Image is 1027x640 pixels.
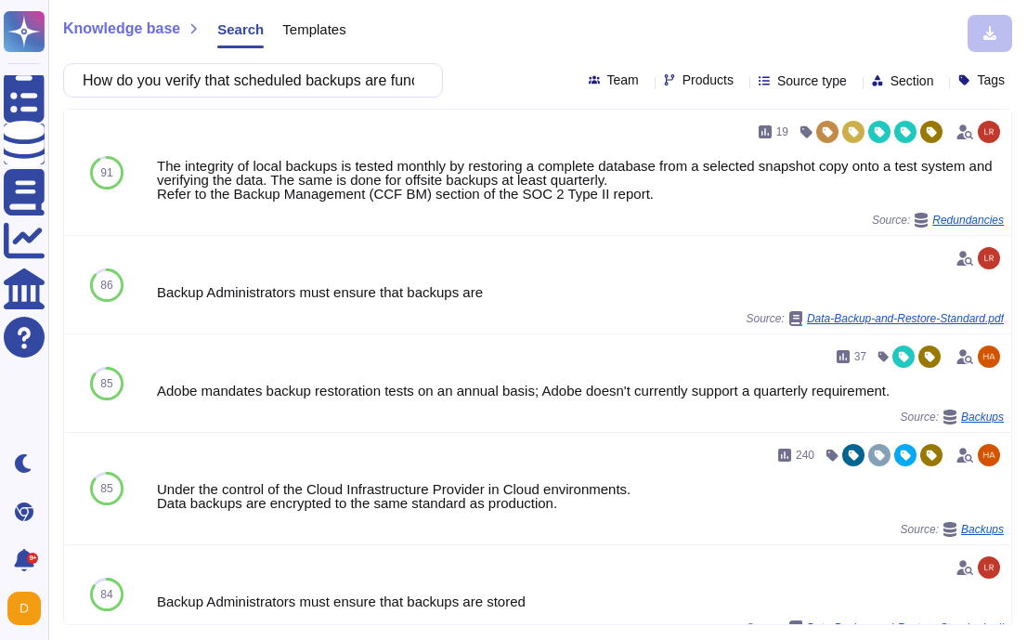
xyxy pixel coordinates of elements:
span: Data-Backup-and-Restore-Standard.pdf [807,313,1004,324]
span: Source: [901,410,1004,424]
span: Knowledge base [63,21,180,36]
span: Data-Backup-and-Restore-Standard.pdf [807,622,1004,633]
span: 86 [100,280,112,291]
span: 84 [100,589,112,600]
span: Redundancies [932,215,1004,226]
img: user [978,556,1000,579]
img: user [978,444,1000,466]
span: Team [607,73,639,86]
div: Backup Administrators must ensure that backups are stored [157,594,1004,608]
span: Search [217,22,264,36]
span: Products [682,73,734,86]
span: Source: [901,522,1004,537]
span: 91 [100,167,112,178]
div: 9+ [27,553,38,564]
span: Source: [872,213,1004,228]
div: Backup Administrators must ensure that backups are [157,285,1004,299]
span: Backups [961,524,1004,535]
span: 85 [100,378,112,389]
span: 37 [854,351,866,362]
span: Tags [977,73,1005,86]
div: Under the control of the Cloud Infrastructure Provider in Cloud environments. Data backups are en... [157,482,1004,510]
span: Source: [747,620,1004,635]
span: Backups [961,411,1004,423]
input: Search a question or template... [73,64,423,97]
img: user [978,121,1000,143]
span: 19 [776,126,788,137]
img: user [978,247,1000,269]
span: 85 [100,483,112,494]
span: Source type [777,74,847,87]
span: Source: [747,311,1004,326]
img: user [978,346,1000,368]
span: 240 [796,450,814,461]
img: user [7,592,41,625]
div: The integrity of local backups is tested monthly by restoring a complete database from a selected... [157,159,1004,201]
button: user [4,588,54,629]
div: Adobe mandates backup restoration tests on an annual basis; Adobe doesn't currently support a qua... [157,384,1004,398]
span: Templates [282,22,345,36]
span: Section [890,74,934,87]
